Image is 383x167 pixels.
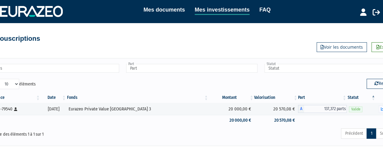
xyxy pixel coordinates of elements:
a: 1 [367,128,376,139]
td: 20 570,08 € [254,103,298,115]
span: A [298,105,304,113]
div: A - Eurazeo Private Value Europe 3 [298,105,347,113]
th: Montant: activer pour trier la colonne par ordre croissant [209,92,254,103]
th: Fonds: activer pour trier la colonne par ordre croissant [66,92,209,103]
th: Date: activer pour trier la colonne par ordre croissant [41,92,66,103]
th: Valorisation: activer pour trier la colonne par ordre croissant [254,92,298,103]
a: Voir les documents [317,42,367,52]
a: FAQ [259,5,271,14]
i: [Français] Personne physique [14,107,17,111]
span: Valide [349,106,362,112]
span: 137,372 parts [304,105,347,113]
td: 20 570,08 € [254,115,298,126]
th: Statut : activer pour trier la colonne par ordre d&eacute;croissant [347,92,376,103]
a: Mes investissements [195,5,250,15]
td: 20 000,00 € [209,115,254,126]
th: Part: activer pour trier la colonne par ordre croissant [298,92,347,103]
div: [DATE] [43,106,64,112]
a: Mes documents [144,5,185,14]
td: 20 000,00 € [209,103,254,115]
a: Précédent [341,128,367,139]
div: Eurazeo Private Value [GEOGRAPHIC_DATA] 3 [69,106,207,112]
